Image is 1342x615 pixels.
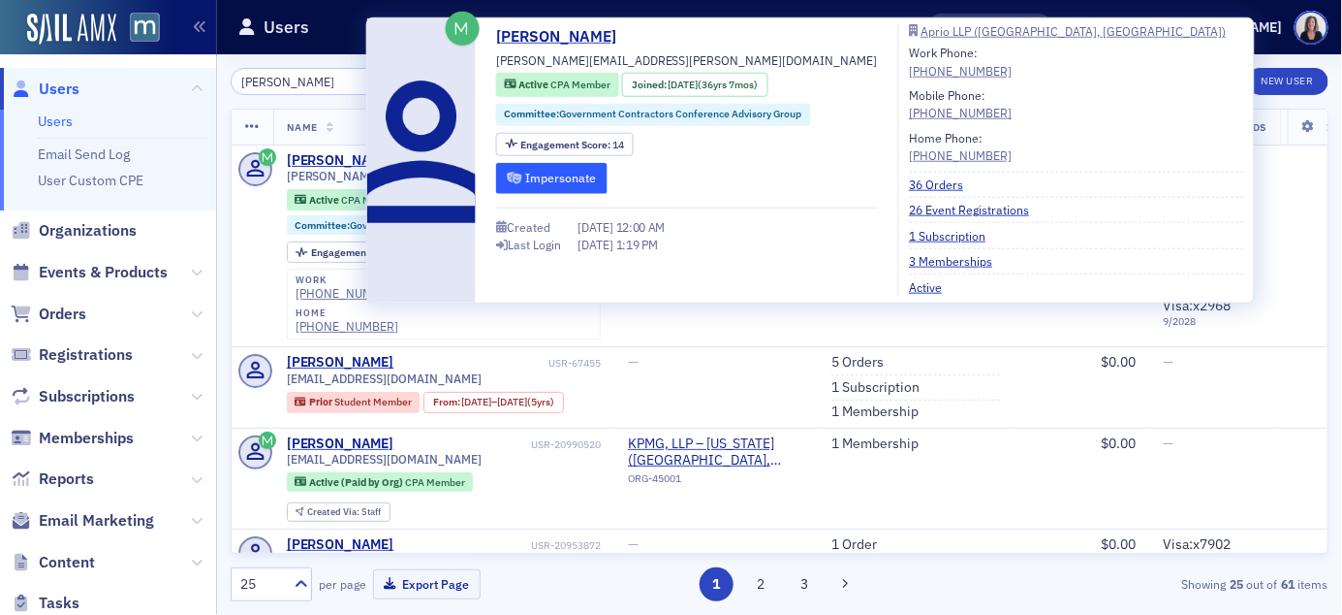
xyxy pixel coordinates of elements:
[909,252,1007,270] a: 3 Memberships
[622,73,767,97] div: Joined: 1989-02-28 00:00:00
[909,25,1243,37] a: Aprio LLP ([GEOGRAPHIC_DATA], [GEOGRAPHIC_DATA])
[831,404,919,421] a: 1 Membership
[628,472,804,492] div: ORG-45001
[1163,315,1266,328] span: 9 / 2028
[909,201,1044,218] a: 26 Event Registrations
[11,262,168,283] a: Events & Products
[909,104,1012,121] a: [PHONE_NUMBER]
[909,129,1012,165] div: Home Phone:
[287,152,394,170] a: [PERSON_NAME]
[11,386,135,407] a: Subscriptions
[1163,535,1231,553] span: Visa : x7902
[1163,297,1231,314] span: Visa : x2968
[505,107,802,122] a: Committee:Government Contractors Conference Advisory Group
[909,61,1012,79] div: [PHONE_NUMBER]
[1295,11,1328,45] span: Profile
[397,438,601,451] div: USR-20990520
[909,146,1012,164] a: [PHONE_NUMBER]
[616,219,666,235] span: 12:00 AM
[1101,435,1136,452] span: $0.00
[669,77,699,90] span: [DATE]
[518,78,550,91] span: Active
[240,574,283,595] div: 25
[577,219,616,235] span: [DATE]
[309,193,341,207] span: Active
[909,44,1012,80] div: Work Phone:
[307,507,381,518] div: Staff
[309,475,405,489] span: Active (Paid by Org)
[39,262,168,283] span: Events & Products
[11,304,86,325] a: Orders
[295,476,464,489] a: Active (Paid by Org) CPA Member
[39,344,133,366] span: Registrations
[296,275,398,286] div: work
[700,567,733,601] button: 1
[505,107,560,120] span: Committee :
[39,428,134,449] span: Memberships
[311,245,403,259] span: Engagement Score :
[38,172,143,189] a: User Custom CPE
[264,16,309,39] h1: Users
[1163,353,1173,371] span: —
[287,372,483,386] span: [EMAIL_ADDRESS][DOMAIN_NAME]
[341,193,401,207] span: CPA Member
[311,247,415,258] div: 14
[296,319,398,334] a: [PHONE_NUMBER]
[508,240,561,250] div: Last Login
[520,137,612,150] span: Engagement Score :
[632,77,669,92] span: Joined :
[461,395,491,408] span: [DATE]
[550,78,610,91] span: CPA Member
[11,469,94,490] a: Reports
[496,163,608,193] button: Impersonate
[433,396,462,408] span: From :
[507,222,550,233] div: Created
[287,169,602,183] span: [PERSON_NAME][EMAIL_ADDRESS][PERSON_NAME][DOMAIN_NAME]
[309,395,334,408] span: Prior
[11,344,133,366] a: Registrations
[831,379,920,397] a: 1 Subscription
[11,593,79,614] a: Tasks
[116,13,160,46] a: View Homepage
[295,219,592,232] a: Committee:Government Contractors Conference Advisory Group
[831,354,884,372] a: 5 Orders
[287,452,483,467] span: [EMAIL_ADDRESS][DOMAIN_NAME]
[287,354,394,372] div: [PERSON_NAME]
[39,552,95,573] span: Content
[496,25,631,49] a: [PERSON_NAME]
[976,575,1328,593] div: Showing out of items
[130,13,160,43] img: SailAMX
[287,472,474,492] div: Active (Paid by Org): Active (Paid by Org): CPA Member
[909,86,1012,122] div: Mobile Phone:
[744,567,778,601] button: 2
[295,193,400,206] a: Active CPA Member
[38,113,73,130] a: Users
[27,14,116,45] img: SailAMX
[788,567,822,601] button: 3
[1278,575,1298,593] strong: 61
[287,215,602,235] div: Committee:
[287,502,390,523] div: Created Via: Staff
[38,146,130,163] a: Email Send Log
[505,77,610,92] a: Active CPA Member
[287,436,394,453] a: [PERSON_NAME]
[11,220,137,242] a: Organizations
[39,469,94,490] span: Reports
[1163,435,1173,452] span: —
[39,79,79,100] span: Users
[39,304,86,325] span: Orders
[921,26,1226,37] div: Aprio LLP ([GEOGRAPHIC_DATA], [GEOGRAPHIC_DATA])
[11,510,154,532] a: Email Marketing
[397,357,601,370] div: USR-67455
[1101,535,1136,553] span: $0.00
[287,536,394,554] a: [PERSON_NAME]
[628,436,804,469] span: KPMG, LLP – Maryland (Baltimore, MD)
[287,120,318,134] span: Name
[577,237,616,252] span: [DATE]
[628,535,639,553] span: —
